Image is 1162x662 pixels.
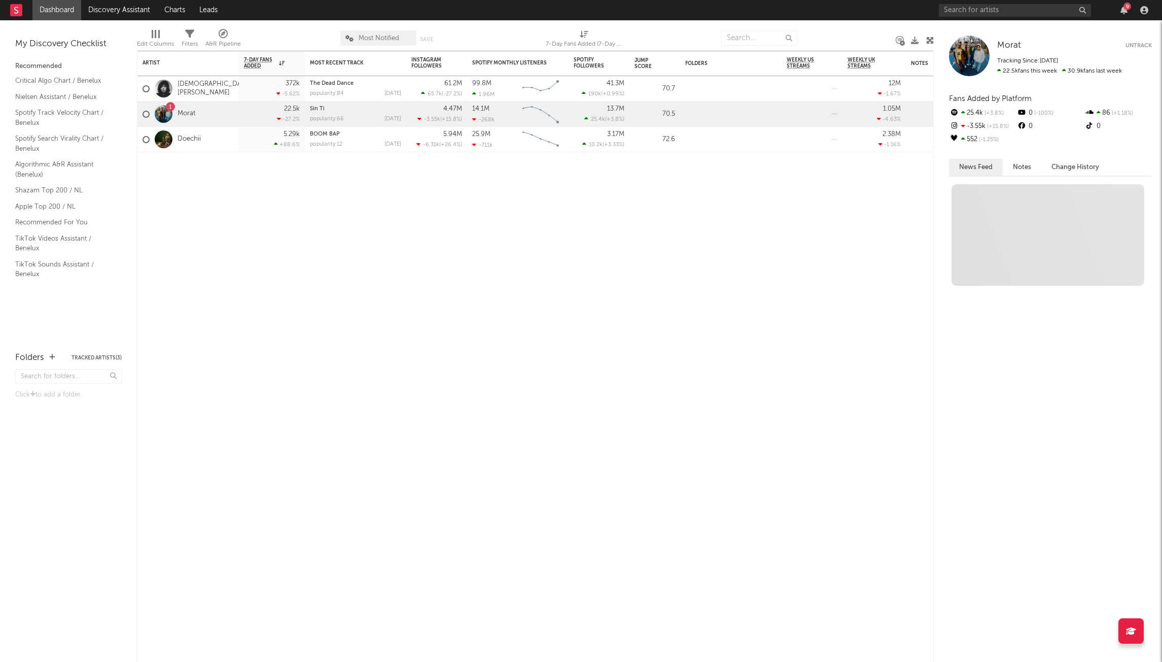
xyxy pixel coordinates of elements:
[384,142,401,147] div: [DATE]
[444,80,462,87] div: 61.2M
[949,107,1016,120] div: 25.4k
[310,131,401,137] div: BOOM BAP
[603,91,623,97] span: +0.99 %
[546,25,622,55] div: 7-Day Fans Added (7-Day Fans Added)
[428,91,442,97] span: 65.7k
[1084,107,1152,120] div: 86
[143,60,219,66] div: Artist
[1125,41,1152,51] button: Untrack
[949,133,1016,146] div: 552
[15,259,112,280] a: TikTok Sounds Assistant / Benelux
[276,90,300,97] div: -5.62 %
[949,159,1003,176] button: News Feed
[787,57,822,69] span: Weekly US Streams
[416,141,462,148] div: ( )
[15,233,112,254] a: TikTok Videos Assistant / Benelux
[1120,6,1128,14] button: 9
[985,124,1009,129] span: +15.8 %
[911,60,1012,67] div: Notes
[244,57,276,69] span: 7-Day Fans Added
[310,91,344,96] div: popularity: 84
[384,91,401,96] div: [DATE]
[423,142,439,148] span: -6.31k
[310,106,401,112] div: Sin Ti
[635,57,660,70] div: Jump Score
[983,111,1004,116] span: +3.8 %
[883,106,901,112] div: 1.05M
[310,81,354,86] a: The Dead Dance
[274,141,300,148] div: +88.6 %
[417,116,462,122] div: ( )
[442,117,461,122] span: +15.8 %
[310,106,325,112] a: Sin Ti
[15,159,112,180] a: Algorithmic A&R Assistant (Benelux)
[182,38,198,50] div: Filters
[137,38,174,50] div: Edit Columns
[607,80,624,87] div: 41.3M
[635,108,675,120] div: 70.5
[1033,111,1053,116] span: -100 %
[472,91,495,97] div: 1.96M
[420,37,433,42] button: Save
[443,131,462,138] div: 5.94M
[15,60,122,73] div: Recommended
[284,131,300,138] div: 5.29k
[685,60,761,67] div: Folders
[310,81,401,86] div: The Dead Dance
[1084,120,1152,133] div: 0
[574,57,609,69] div: Spotify Followers
[15,389,122,401] div: Click to add a folder.
[607,131,624,138] div: 3.17M
[591,117,605,122] span: 25.4k
[518,127,564,152] svg: Chart title
[1041,159,1109,176] button: Change History
[589,142,603,148] span: 10.2k
[284,106,300,112] div: 22.5k
[15,133,112,154] a: Spotify Search Virality Chart / Benelux
[72,355,122,360] button: Tracked Artists(3)
[472,131,490,138] div: 25.9M
[286,80,300,87] div: 372k
[384,116,401,122] div: [DATE]
[411,57,447,69] div: Instagram Followers
[582,90,624,97] div: ( )
[421,90,462,97] div: ( )
[1016,120,1084,133] div: 0
[15,38,122,50] div: My Discovery Checklist
[607,106,624,112] div: 13.7M
[977,137,999,143] span: -1.25 %
[1110,111,1133,116] span: +1.18 %
[949,120,1016,133] div: -3.55k
[997,68,1122,74] span: 30.9k fans last week
[1123,3,1131,10] div: 9
[889,80,901,87] div: 12M
[584,116,624,122] div: ( )
[205,38,241,50] div: A&R Pipeline
[15,352,44,364] div: Folders
[137,25,174,55] div: Edit Columns
[15,107,112,128] a: Spotify Track Velocity Chart / Benelux
[878,141,901,148] div: -1.16 %
[424,117,440,122] span: -3.55k
[310,116,344,122] div: popularity: 66
[546,38,622,50] div: 7-Day Fans Added (7-Day Fans Added)
[15,369,122,384] input: Search for folders...
[178,135,201,144] a: Doechii
[178,110,195,118] a: Morat
[472,80,491,87] div: 99.8M
[277,116,300,122] div: -27.2 %
[635,83,675,95] div: 70.7
[472,106,489,112] div: 14.1M
[15,217,112,228] a: Recommended For You
[997,41,1021,51] a: Morat
[205,25,241,55] div: A&R Pipeline
[949,95,1032,103] span: Fans Added by Platform
[721,30,797,46] input: Search...
[582,141,624,148] div: ( )
[15,201,112,212] a: Apple Top 200 / NL
[310,142,342,147] div: popularity: 12
[1016,107,1084,120] div: 0
[588,91,601,97] span: 190k
[997,68,1057,74] span: 22.5k fans this week
[443,91,461,97] span: -27.2 %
